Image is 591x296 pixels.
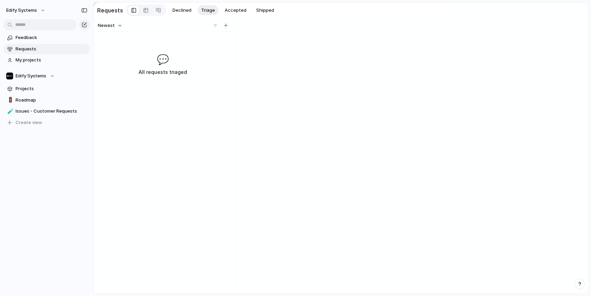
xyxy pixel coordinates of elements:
a: 🚦Roadmap [3,95,90,105]
span: Create view [16,119,42,126]
a: Projects [3,84,90,94]
a: Feedback [3,32,90,43]
button: Edify Systems [3,5,49,16]
button: 🚦 [6,97,13,104]
a: Requests [3,44,90,54]
span: Edify Systems [16,73,46,79]
button: Newest [97,21,123,30]
div: 🧪 [7,107,12,115]
span: Declined [172,7,191,14]
a: 🧪Issues - Customer Requests [3,106,90,116]
span: Requests [16,46,87,52]
span: Newest [98,22,115,29]
span: Projects [16,85,87,92]
span: Triage [201,7,215,14]
a: My projects [3,55,90,65]
h3: All requests triaged [110,68,216,76]
span: My projects [16,57,87,64]
button: Create view [3,117,90,128]
button: 🧪 [6,108,13,115]
span: Issues - Customer Requests [16,108,87,115]
span: Edify Systems [6,7,37,14]
button: Accepted [221,5,250,16]
span: Feedback [16,34,87,41]
div: 🚦 [7,96,12,104]
h2: Requests [97,6,123,15]
button: Declined [169,5,195,16]
span: 💬 [157,52,169,67]
span: Roadmap [16,97,87,104]
button: Edify Systems [3,71,90,81]
span: Accepted [225,7,246,14]
button: Triage [198,5,218,16]
button: Shipped [253,5,278,16]
span: Shipped [256,7,274,14]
